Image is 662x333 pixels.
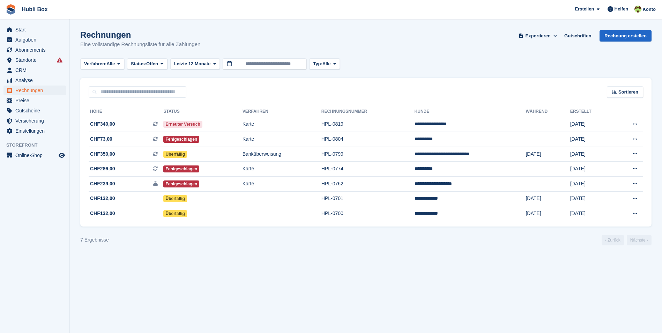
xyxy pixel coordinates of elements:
[321,117,415,132] td: HPL-0819
[80,30,200,39] h1: Rechnungen
[15,106,57,116] span: Gutscheine
[174,60,211,67] span: Letzte 12 Monate
[321,177,415,192] td: HPL-0762
[6,4,16,15] img: stora-icon-8386f47178a22dfd0bd8f6a31ec36ba5ce8667c1dd55bd0f319d3a0aa187defe.svg
[627,235,652,245] a: Nächste
[321,106,415,117] th: Rechnungsnummer
[243,132,321,147] td: Karte
[163,121,202,128] span: Erneuter Versuch
[243,147,321,162] td: Banküberweisung
[526,32,551,39] span: Exportieren
[526,206,570,221] td: [DATE]
[309,58,340,70] button: Typ: Alle
[106,60,115,67] span: Alle
[570,162,613,177] td: [DATE]
[3,25,66,35] a: menu
[570,177,613,192] td: [DATE]
[642,6,656,13] span: Konto
[517,30,559,42] button: Exportieren
[15,35,57,45] span: Aufgaben
[15,150,57,160] span: Online-Shop
[170,58,220,70] button: Letzte 12 Monate
[570,206,613,221] td: [DATE]
[243,117,321,132] td: Karte
[15,25,57,35] span: Start
[90,135,112,143] span: CHF73,00
[19,3,51,15] a: Hubli Box
[90,195,115,202] span: CHF132,00
[321,132,415,147] td: HPL-0804
[615,6,628,13] span: Helfen
[570,106,613,117] th: Erstellt
[15,116,57,126] span: Versicherung
[163,180,199,187] span: Fehlgeschlagen
[570,132,613,147] td: [DATE]
[570,191,613,206] td: [DATE]
[415,106,526,117] th: Kunde
[90,120,115,128] span: CHF340,00
[80,236,109,244] div: 7 Ergebnisse
[600,235,653,245] nav: Page
[3,65,66,75] a: menu
[634,6,641,13] img: Luca Space4you
[575,6,594,13] span: Erstellen
[321,191,415,206] td: HPL-0701
[321,162,415,177] td: HPL-0774
[243,162,321,177] td: Karte
[3,35,66,45] a: menu
[163,195,187,202] span: Überfällig
[15,126,57,136] span: Einstellungen
[526,191,570,206] td: [DATE]
[90,165,115,172] span: CHF286,00
[322,60,331,67] span: Alle
[243,177,321,192] td: Karte
[163,136,199,143] span: Fehlgeschlagen
[15,65,57,75] span: CRM
[90,150,115,158] span: CHF350,00
[15,45,57,55] span: Abonnements
[3,126,66,136] a: menu
[321,206,415,221] td: HPL-0700
[3,55,66,65] a: menu
[131,60,146,67] span: Status:
[321,147,415,162] td: HPL-0799
[15,75,57,85] span: Analyse
[602,235,624,245] a: Vorherige
[15,86,57,95] span: Rechnungen
[6,142,69,149] span: Storefront
[600,30,652,42] a: Rechnung erstellen
[89,106,163,117] th: Höhe
[146,60,158,67] span: Offen
[84,60,106,67] span: Verfahren:
[570,147,613,162] td: [DATE]
[15,55,57,65] span: Standorte
[163,151,187,158] span: Überfällig
[58,151,66,160] a: Vorschau-Shop
[618,89,638,96] span: Sortieren
[3,75,66,85] a: menu
[570,117,613,132] td: [DATE]
[243,106,321,117] th: Verfahren
[3,116,66,126] a: menu
[163,106,242,117] th: Status
[3,150,66,160] a: Speisekarte
[3,45,66,55] a: menu
[3,106,66,116] a: menu
[163,210,187,217] span: Überfällig
[57,57,62,63] i: Es sind Fehler bei der Synchronisierung von Smart-Einträgen aufgetreten
[561,30,594,42] a: Gutschriften
[313,60,322,67] span: Typ:
[526,106,570,117] th: Während
[163,165,199,172] span: Fehlgeschlagen
[80,58,124,70] button: Verfahren: Alle
[90,210,115,217] span: CHF132,00
[3,86,66,95] a: menu
[80,40,200,49] p: Eine vollständige Rechnungsliste für alle Zahlungen
[526,147,570,162] td: [DATE]
[3,96,66,105] a: menu
[15,96,57,105] span: Preise
[90,180,115,187] span: CHF239,00
[127,58,168,70] button: Status: Offen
